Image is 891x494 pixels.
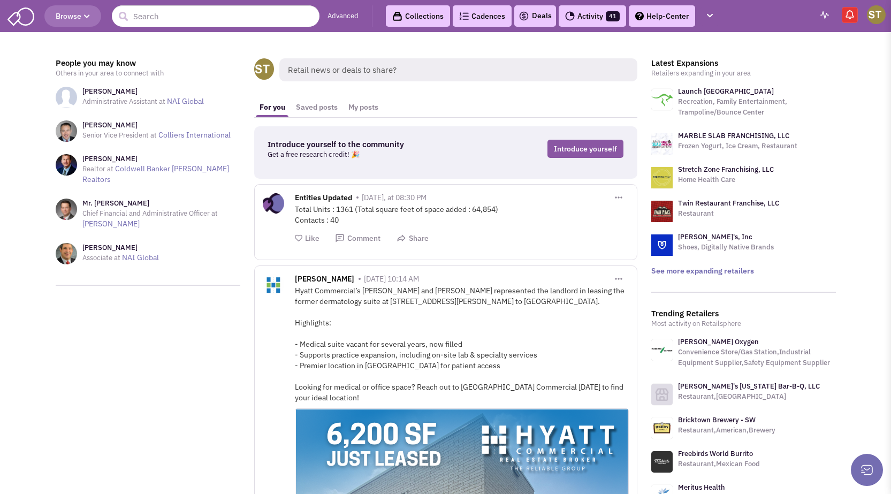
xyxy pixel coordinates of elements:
img: icon-collection-lavender-black.svg [392,11,402,21]
a: My posts [343,97,384,117]
a: Stretch Zone Franchising, LLC [678,165,774,174]
p: Others in your area to connect with [56,68,240,79]
a: [PERSON_NAME]'s, Inc [678,232,752,241]
p: Recreation, Family Entertainment, Trampoline/Bounce Center [678,96,836,118]
a: Meritus Health [678,483,725,492]
a: Bricktown Brewery - SW [678,415,756,424]
img: icon-deals.svg [519,10,529,22]
span: Realtor at [82,164,113,173]
input: Search [112,5,319,27]
button: Browse [44,5,101,27]
img: NoImageAvailable1.jpg [56,87,77,108]
a: NAI Global [122,253,159,262]
div: Hyatt Commercial’s [PERSON_NAME] and [PERSON_NAME] represented the landlord in leasing the former... [295,285,629,403]
button: Comment [335,233,380,244]
h3: Mr. [PERSON_NAME] [82,199,240,208]
h3: Introduce yourself to the community [268,140,470,149]
span: Entities Updated [295,193,352,205]
h3: People you may know [56,58,240,68]
p: Restaurant,[GEOGRAPHIC_DATA] [678,391,820,402]
a: For you [254,97,291,117]
h3: Trending Retailers [651,309,836,318]
span: [DATE], at 08:30 PM [362,193,427,202]
p: Frozen Yogurt, Ice Cream, Restaurant [678,141,797,151]
span: Associate at [82,253,120,262]
img: logo [651,234,673,256]
img: logo [651,133,673,155]
img: icon-retailer-placeholder.png [651,384,673,405]
h3: [PERSON_NAME] [82,243,159,253]
span: Administrative Assistant at [82,97,165,106]
a: Introduce yourself [547,140,623,158]
img: Activity.png [565,11,575,21]
h3: [PERSON_NAME] [82,87,204,96]
img: logo [651,167,673,188]
p: Shoes, Digitally Native Brands [678,242,774,253]
img: www.robertsoxygen.com [651,339,673,361]
span: 41 [606,11,620,21]
a: Coldwell Banker [PERSON_NAME] Realtors [82,164,229,184]
p: Get a free research credit! 🎉 [268,149,470,160]
a: See more expanding retailers [651,266,754,276]
p: Home Health Care [678,174,774,185]
a: Collections [386,5,450,27]
button: Like [295,233,319,244]
a: Launch [GEOGRAPHIC_DATA] [678,87,774,96]
span: [DATE] 10:14 AM [364,274,419,284]
a: NAI Global [167,96,204,106]
h3: [PERSON_NAME] [82,154,240,164]
a: Cadences [453,5,512,27]
img: logo [651,89,673,110]
a: Advanced [328,11,359,21]
span: Like [305,233,319,243]
p: Restaurant,Mexican Food [678,459,760,469]
img: logo [651,201,673,222]
span: Senior Vice President at [82,131,157,140]
img: SmartAdmin [7,5,34,26]
div: Total Units : 1361 (Total square feet of space added : 64,854) Contacts : 40 [295,204,629,225]
span: Browse [56,11,90,21]
img: Cadences_logo.png [459,12,469,20]
a: [PERSON_NAME]'s [US_STATE] Bar-B-Q, LLC [678,382,820,391]
a: MARBLE SLAB FRANCHISING, LLC [678,131,789,140]
span: Chief Financial and Administrative Officer at [82,209,218,218]
a: [PERSON_NAME] Oxygen [678,337,759,346]
a: Freebirds World Burrito [678,449,753,458]
img: help.png [635,12,644,20]
a: Activity41 [559,5,626,27]
p: Restaurant,American,Brewery [678,425,775,436]
p: Retailers expanding in your area [651,68,836,79]
a: [PERSON_NAME] [82,219,140,229]
h3: Latest Expansions [651,58,836,68]
img: Shary Thur [867,5,886,24]
span: Retail news or deals to share? [279,58,637,81]
a: Saved posts [291,97,343,117]
p: Restaurant [678,208,779,219]
p: Most activity on Retailsphere [651,318,836,329]
button: Share [397,233,429,244]
span: [PERSON_NAME] [295,274,354,286]
p: Convenience Store/Gas Station,Industrial Equipment Supplier,Safety Equipment Supplier [678,347,836,368]
a: Twin Restaurant Franchise, LLC [678,199,779,208]
a: Help-Center [629,5,695,27]
h3: [PERSON_NAME] [82,120,231,130]
a: Colliers International [158,130,231,140]
a: Deals [519,10,552,22]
